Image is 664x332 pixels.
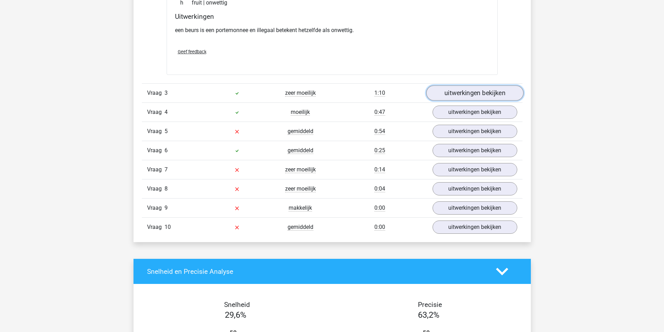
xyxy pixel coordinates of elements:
span: zeer moeilijk [285,90,316,96]
span: 1:10 [374,90,385,96]
span: 63,2% [418,310,440,320]
span: 9 [165,204,168,211]
span: 3 [165,90,168,96]
span: 0:04 [374,185,385,192]
a: uitwerkingen bekijken [433,144,517,157]
span: Vraag [147,165,165,174]
h4: Snelheid en Precisie Analyse [147,268,486,276]
span: 10 [165,224,171,230]
a: uitwerkingen bekijken [433,163,517,176]
span: gemiddeld [288,147,313,154]
span: Vraag [147,204,165,212]
span: Geef feedback [178,49,206,54]
span: Vraag [147,127,165,136]
a: uitwerkingen bekijken [433,106,517,119]
span: Vraag [147,89,165,97]
a: uitwerkingen bekijken [426,85,523,101]
span: 0:25 [374,147,385,154]
span: 6 [165,147,168,154]
h4: Precisie [340,301,520,309]
span: Vraag [147,146,165,155]
h4: Snelheid [147,301,327,309]
span: zeer moeilijk [285,166,316,173]
span: 5 [165,128,168,134]
span: makkelijk [289,204,312,211]
span: 0:54 [374,128,385,135]
a: uitwerkingen bekijken [433,201,517,215]
span: zeer moeilijk [285,185,316,192]
span: 7 [165,166,168,173]
span: Vraag [147,223,165,231]
span: 8 [165,185,168,192]
span: 4 [165,109,168,115]
span: 0:14 [374,166,385,173]
p: een beurs is een portemonnee en illegaal betekent hetzelfde als onwettig. [175,26,489,34]
span: 0:00 [374,204,385,211]
span: 29,6% [225,310,246,320]
span: Vraag [147,108,165,116]
span: 0:00 [374,224,385,231]
span: gemiddeld [288,224,313,231]
a: uitwerkingen bekijken [433,125,517,138]
span: 0:47 [374,109,385,116]
span: gemiddeld [288,128,313,135]
a: uitwerkingen bekijken [433,221,517,234]
h4: Uitwerkingen [175,13,489,21]
span: Vraag [147,185,165,193]
span: moeilijk [291,109,310,116]
a: uitwerkingen bekijken [433,182,517,195]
